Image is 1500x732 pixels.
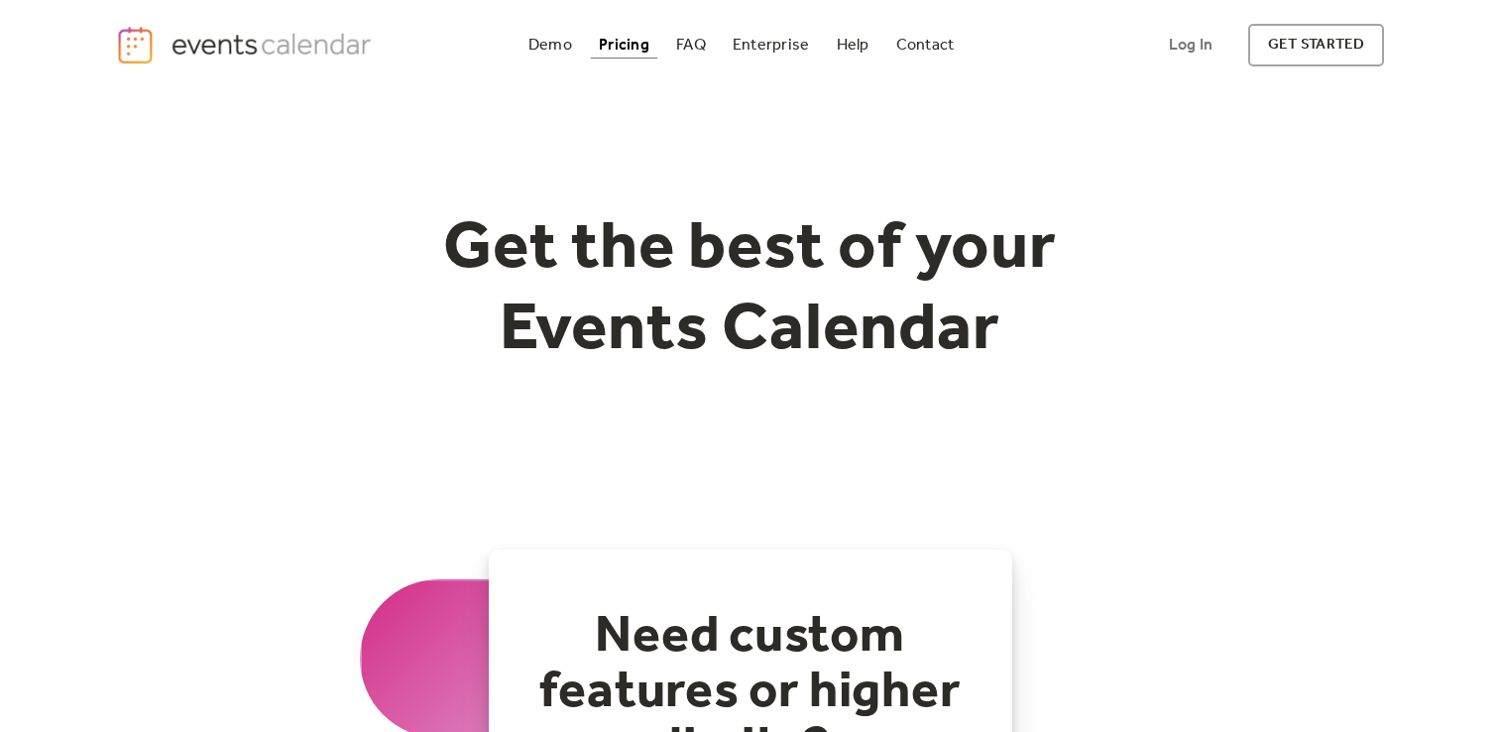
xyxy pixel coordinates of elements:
[370,209,1131,371] h1: Get the best of your Events Calendar
[829,32,877,59] a: Help
[888,32,963,59] a: Contact
[676,40,706,51] div: FAQ
[520,32,580,59] a: Demo
[668,32,714,59] a: FAQ
[591,32,657,59] a: Pricing
[528,40,572,51] div: Demo
[837,40,869,51] div: Help
[896,40,955,51] div: Contact
[1248,24,1384,66] a: get started
[1149,24,1232,66] a: Log In
[599,40,649,51] div: Pricing
[725,32,817,59] a: Enterprise
[733,40,809,51] div: Enterprise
